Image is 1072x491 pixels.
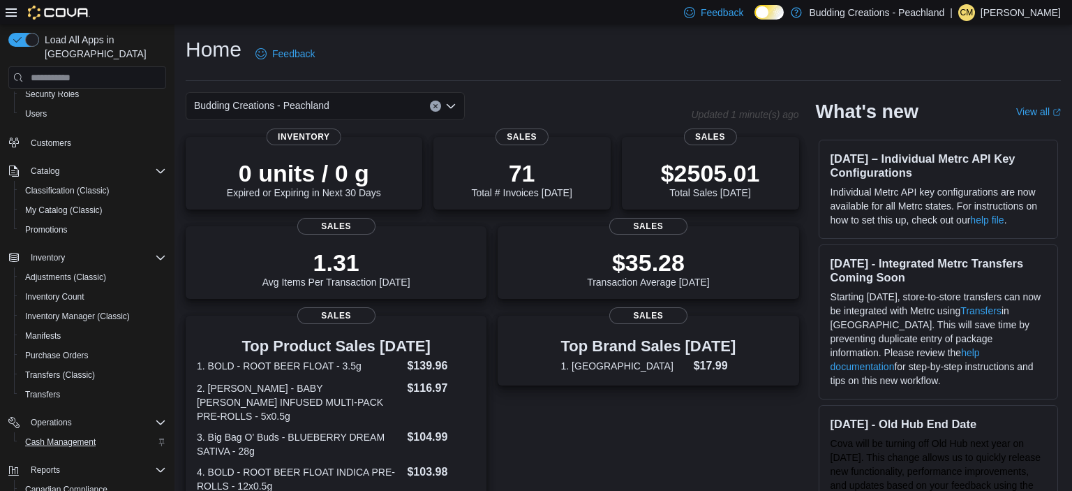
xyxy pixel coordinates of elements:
h2: What's new [816,101,918,123]
a: Transfers [960,305,1002,316]
span: Purchase Orders [20,347,166,364]
span: Sales [297,218,375,235]
span: Security Roles [25,89,79,100]
span: Adjustments (Classic) [25,272,106,283]
button: Customers [3,132,172,152]
dt: 2. [PERSON_NAME] - BABY [PERSON_NAME] INFUSED MULTI-PACK PRE-ROLLS - 5x0.5g [197,381,401,423]
img: Cova [28,6,90,20]
button: Inventory [25,249,70,266]
a: Transfers (Classic) [20,367,100,383]
a: help file [970,214,1004,226]
a: View allExternal link [1016,106,1061,117]
div: Transaction Average [DATE] [587,249,710,288]
a: Inventory Manager (Classic) [20,308,135,325]
div: Expired or Expiring in Next 30 Days [227,159,381,198]
span: Inventory [25,249,166,266]
p: 1.31 [262,249,410,277]
svg: External link [1052,108,1061,117]
a: Security Roles [20,86,84,103]
dt: 1. [GEOGRAPHIC_DATA] [561,359,688,373]
span: Classification (Classic) [25,185,110,196]
dd: $139.96 [407,358,475,374]
input: Dark Mode [754,5,784,20]
span: Feedback [272,47,315,61]
span: My Catalog (Classic) [20,202,166,219]
a: Promotions [20,221,73,238]
span: Promotions [25,224,68,235]
dt: 1. BOLD - ROOT BEER FLOAT - 3.5g [197,359,401,373]
h3: Top Brand Sales [DATE] [561,338,736,355]
div: Total # Invoices [DATE] [471,159,572,198]
a: Users [20,105,52,122]
span: Feedback [701,6,743,20]
button: Purchase Orders [14,346,172,365]
span: Users [20,105,166,122]
a: Classification (Classic) [20,182,115,199]
span: Inventory Manager (Classic) [20,308,166,325]
span: Customers [25,133,166,151]
span: Classification (Classic) [20,182,166,199]
span: Budding Creations - Peachland [194,97,329,114]
span: Manifests [25,330,61,342]
button: Cash Management [14,432,172,452]
span: Transfers [20,386,166,403]
p: [PERSON_NAME] [981,4,1061,21]
span: Inventory Count [20,288,166,305]
span: Catalog [25,163,166,179]
p: 0 units / 0 g [227,159,381,187]
button: Inventory Count [14,287,172,307]
p: Individual Metrc API key configurations are now available for all Metrc states. For instructions ... [831,185,1046,227]
span: Inventory [267,129,341,145]
dd: $116.97 [407,380,475,397]
a: My Catalog (Classic) [20,202,108,219]
button: Open list of options [445,101,456,112]
span: Reports [25,462,166,478]
button: Users [14,104,172,124]
button: Security Roles [14,85,172,104]
button: Inventory [3,248,172,268]
h3: Top Product Sales [DATE] [197,338,475,355]
a: Feedback [250,40,320,68]
h1: Home [186,36,241,64]
button: Catalog [3,161,172,181]
button: Adjustments (Classic) [14,268,172,287]
dd: $104.99 [407,429,475,446]
a: Purchase Orders [20,347,94,364]
span: My Catalog (Classic) [25,205,103,216]
button: Transfers (Classic) [14,365,172,385]
span: Manifests [20,328,166,344]
div: Total Sales [DATE] [661,159,760,198]
span: Load All Apps in [GEOGRAPHIC_DATA] [39,33,166,61]
span: Inventory [31,252,65,263]
span: Catalog [31,166,59,177]
p: $35.28 [587,249,710,277]
button: Operations [3,413,172,432]
span: Adjustments (Classic) [20,269,166,286]
a: Manifests [20,328,66,344]
p: 71 [471,159,572,187]
button: Reports [25,462,66,478]
h3: [DATE] - Old Hub End Date [831,417,1046,431]
span: CM [960,4,974,21]
h3: [DATE] – Individual Metrc API Key Configurations [831,152,1046,179]
div: Avg Items Per Transaction [DATE] [262,249,410,288]
button: Manifests [14,326,172,346]
span: Operations [31,417,72,428]
span: Inventory Manager (Classic) [25,311,130,322]
span: Inventory Count [25,291,84,302]
span: Reports [31,464,60,476]
button: Catalog [25,163,65,179]
a: Inventory Count [20,288,90,305]
button: Operations [25,414,77,431]
span: Sales [609,307,687,324]
span: Promotions [20,221,166,238]
p: Updated 1 minute(s) ago [691,109,798,120]
dt: 3. Big Bag O' Buds - BLUEBERRY DREAM SATIVA - 28g [197,430,401,458]
span: Customers [31,138,71,149]
span: Sales [683,129,736,145]
a: Adjustments (Classic) [20,269,112,286]
span: Sales [609,218,687,235]
span: Purchase Orders [25,350,89,361]
button: Classification (Classic) [14,181,172,200]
